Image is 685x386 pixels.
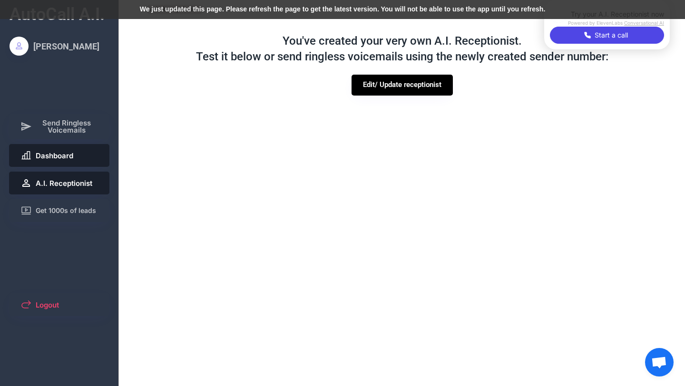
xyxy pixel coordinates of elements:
button: A.I. Receptionist [9,172,110,194]
span: Dashboard [36,152,73,159]
button: Send Ringless Voicemails [9,114,110,139]
button: Edit/ Update receptionist [352,75,453,96]
span: Get 1000s of leads [36,207,96,214]
span: Logout [36,301,59,309]
div: [PERSON_NAME] [33,40,99,52]
span: Send Ringless Voicemails [36,119,98,134]
span: A.I. Receptionist [36,180,92,187]
button: Logout [9,293,110,316]
button: Get 1000s of leads [9,199,110,222]
a: Open chat [645,348,674,376]
button: Dashboard [9,144,110,167]
div: You've created your very own A.I. Receptionist. Test it below or send ringless voicemails using t... [186,24,618,75]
